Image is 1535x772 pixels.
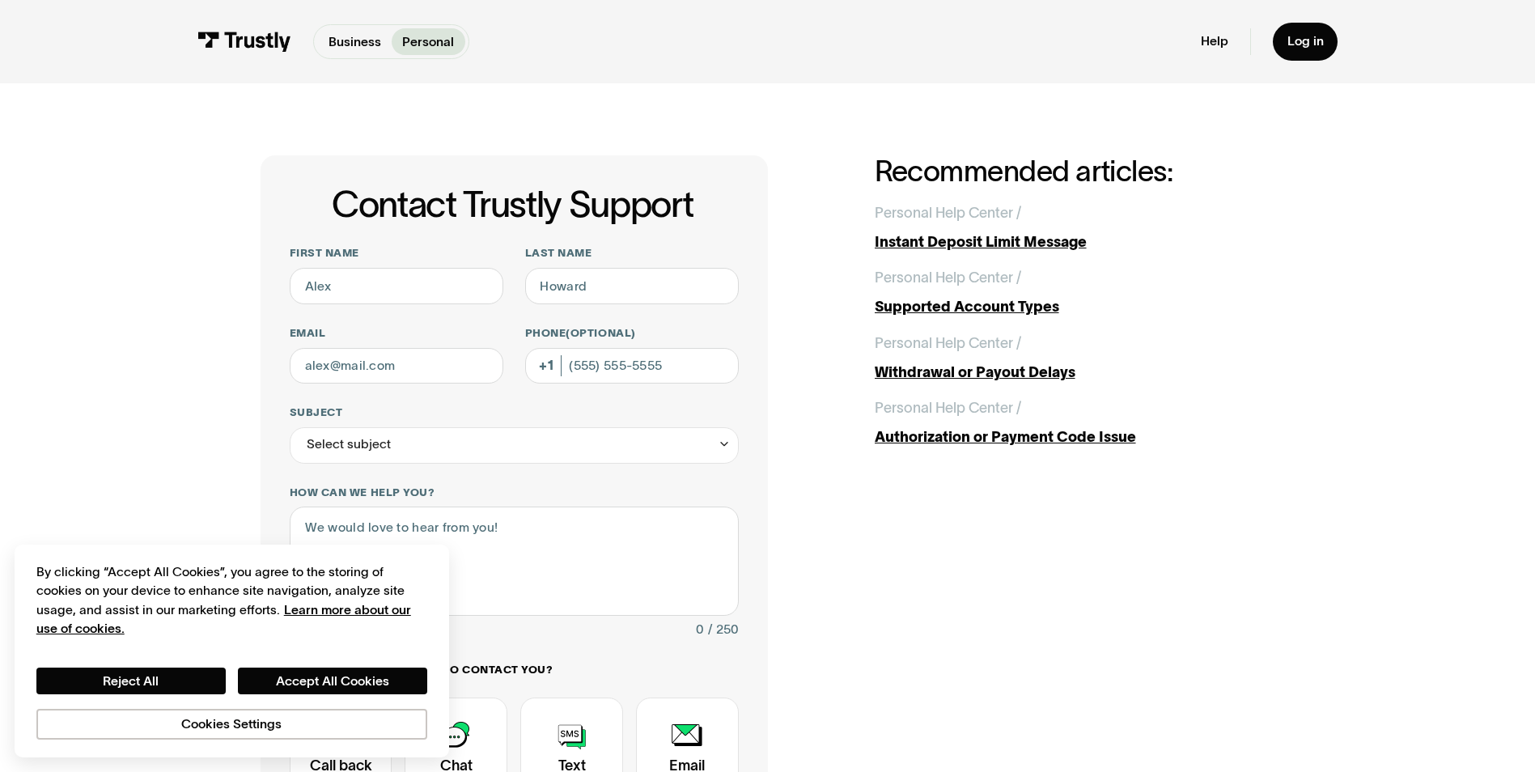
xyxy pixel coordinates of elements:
img: Trustly Logo [197,32,291,52]
label: How would you like us to contact you? [290,663,739,677]
label: How can we help you? [290,486,739,500]
div: Cookie banner [15,545,449,758]
div: Personal Help Center / [875,202,1021,224]
button: Accept All Cookies [238,668,427,695]
a: Personal [392,28,465,54]
input: Howard [525,268,739,304]
a: Personal Help Center /Withdrawal or Payout Delays [875,333,1275,384]
div: 0 [696,619,704,641]
label: First name [290,246,503,261]
div: Privacy [36,562,427,740]
div: / 250 [708,619,739,641]
div: Select subject [307,434,391,456]
label: Email [290,326,503,341]
button: Cookies Settings [36,709,427,740]
div: Personal Help Center / [875,267,1021,289]
a: Personal Help Center /Instant Deposit Limit Message [875,202,1275,253]
div: Log in [1287,33,1324,49]
div: Instant Deposit Limit Message [875,231,1275,253]
input: (555) 555-5555 [525,348,739,384]
a: Help [1201,33,1228,49]
a: Log in [1273,23,1338,61]
a: Business [317,28,392,54]
div: Personal Help Center / [875,333,1021,354]
input: Alex [290,268,503,304]
label: Phone [525,326,739,341]
span: (Optional) [566,327,635,339]
div: By clicking “Accept All Cookies”, you agree to the storing of cookies on your device to enhance s... [36,562,427,638]
button: Reject All [36,668,226,695]
div: Supported Account Types [875,296,1275,318]
label: Last name [525,246,739,261]
a: Personal Help Center /Supported Account Types [875,267,1275,318]
h2: Recommended articles: [875,155,1275,187]
input: alex@mail.com [290,348,503,384]
div: Personal Help Center / [875,397,1021,419]
div: Withdrawal or Payout Delays [875,362,1275,384]
div: Authorization or Payment Code Issue [875,426,1275,448]
h1: Contact Trustly Support [286,185,739,224]
a: Personal Help Center /Authorization or Payment Code Issue [875,397,1275,448]
label: Subject [290,405,739,420]
p: Personal [402,32,454,52]
div: Select subject [290,427,739,464]
p: Business [329,32,381,52]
